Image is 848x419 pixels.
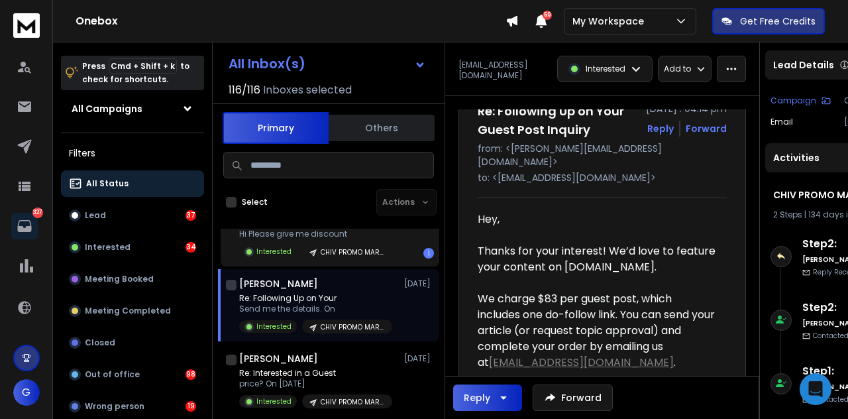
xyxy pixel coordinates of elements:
[32,208,43,218] p: 327
[85,369,140,380] p: Out of office
[109,58,177,74] span: Cmd + Shift + k
[223,112,329,144] button: Primary
[770,117,793,127] p: Email
[185,242,196,253] div: 34
[82,60,189,86] p: Press to check for shortcuts.
[770,95,831,106] button: Campaign
[664,64,691,74] p: Add to
[85,210,106,221] p: Lead
[329,113,435,143] button: Others
[256,396,291,406] p: Interested
[239,368,392,379] p: Re: Interested in a Guest
[404,353,434,364] p: [DATE]
[85,242,131,253] p: Interested
[61,361,204,388] button: Out of office98
[242,197,268,208] label: Select
[185,210,196,221] div: 37
[256,322,291,331] p: Interested
[647,122,674,135] button: Reply
[61,95,204,122] button: All Campaigns
[686,122,727,135] div: Forward
[773,209,802,220] span: 2 Steps
[800,373,831,405] div: Open Intercom Messenger
[61,202,204,229] button: Lead37
[533,385,613,411] button: Forward
[586,64,625,74] p: Interested
[85,401,144,412] p: Wrong person
[61,266,204,292] button: Meeting Booked
[256,247,291,257] p: Interested
[404,278,434,289] p: [DATE]
[773,58,834,72] p: Lead Details
[229,57,305,70] h1: All Inbox(s)
[13,379,40,406] button: G
[239,229,392,239] p: Hi Please give me discount
[478,211,716,227] div: Hey,
[478,142,727,168] p: from: <[PERSON_NAME][EMAIL_ADDRESS][DOMAIN_NAME]>
[85,274,154,284] p: Meeting Booked
[218,50,437,77] button: All Inbox(s)
[239,293,392,304] p: Re: Following Up on Your
[239,304,392,314] p: Send me the details. On
[72,102,142,115] h1: All Campaigns
[453,385,522,411] button: Reply
[61,329,204,356] button: Closed
[61,298,204,324] button: Meeting Completed
[478,291,716,371] div: We charge $83 per guest post, which includes one do-follow link. You can send your article (or re...
[770,95,816,106] p: Campaign
[85,337,115,348] p: Closed
[185,401,196,412] div: 19
[239,379,392,389] p: price? On [DATE]
[572,15,649,28] p: My Workspace
[61,170,204,197] button: All Status
[478,243,716,275] div: Thanks for your interest! We’d love to feature your content on [DOMAIN_NAME].
[61,144,204,162] h3: Filters
[478,102,638,139] h1: Re: Following Up on Your Guest Post Inquiry
[185,369,196,380] div: 98
[76,13,505,29] h1: Onebox
[85,306,171,316] p: Meeting Completed
[423,248,434,259] div: 1
[321,322,384,332] p: CHIV PROMO MARCH
[464,391,490,404] div: Reply
[11,213,38,239] a: 327
[712,8,825,34] button: Get Free Credits
[61,234,204,261] button: Interested34
[489,355,674,370] a: [EMAIL_ADDRESS][DOMAIN_NAME]
[543,11,552,20] span: 50
[263,82,352,98] h3: Inboxes selected
[321,397,384,407] p: CHIV PROMO MARCH
[478,171,727,184] p: to: <[EMAIL_ADDRESS][DOMAIN_NAME]>
[458,60,549,81] p: [EMAIL_ADDRESS][DOMAIN_NAME]
[13,13,40,38] img: logo
[740,15,816,28] p: Get Free Credits
[321,247,384,257] p: CHIV PROMO MARCH
[86,178,129,189] p: All Status
[239,277,318,290] h1: [PERSON_NAME]
[229,82,260,98] span: 116 / 116
[239,352,318,365] h1: [PERSON_NAME]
